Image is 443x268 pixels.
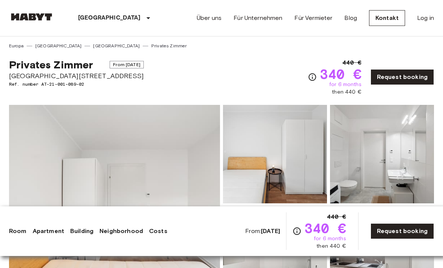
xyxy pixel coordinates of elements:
[330,105,434,203] img: Picture of unit AT-21-001-089-02
[35,42,82,49] a: [GEOGRAPHIC_DATA]
[371,69,434,85] a: Request booking
[329,81,362,88] span: for 6 months
[234,14,282,23] a: Für Unternehmen
[369,10,405,26] a: Kontakt
[33,227,64,236] a: Apartment
[371,223,434,239] a: Request booking
[304,221,346,235] span: 340 €
[344,14,357,23] a: Blog
[314,235,346,242] span: for 6 months
[245,227,280,235] span: From:
[9,13,54,21] img: Habyt
[261,227,280,235] b: [DATE]
[149,227,167,236] a: Costs
[70,227,93,236] a: Building
[342,58,362,67] span: 440 €
[9,71,144,81] span: [GEOGRAPHIC_DATA][STREET_ADDRESS]
[197,14,221,23] a: Über uns
[294,14,332,23] a: Für Vermieter
[93,42,140,49] a: [GEOGRAPHIC_DATA]
[320,67,362,81] span: 340 €
[99,227,143,236] a: Neighborhood
[417,14,434,23] a: Log in
[308,73,317,82] svg: Check cost overview for full price breakdown. Please note that discounts apply to new joiners onl...
[110,61,144,68] span: From [DATE]
[332,88,362,96] span: then 440 €
[78,14,141,23] p: [GEOGRAPHIC_DATA]
[151,42,187,49] a: Privates Zimmer
[223,105,327,203] img: Picture of unit AT-21-001-089-02
[9,42,24,49] a: Europa
[9,227,27,236] a: Room
[292,227,301,236] svg: Check cost overview for full price breakdown. Please note that discounts apply to new joiners onl...
[327,212,346,221] span: 440 €
[316,242,346,250] span: then 440 €
[9,81,144,88] span: Ref. number AT-21-001-089-02
[9,58,93,71] span: Privates Zimmer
